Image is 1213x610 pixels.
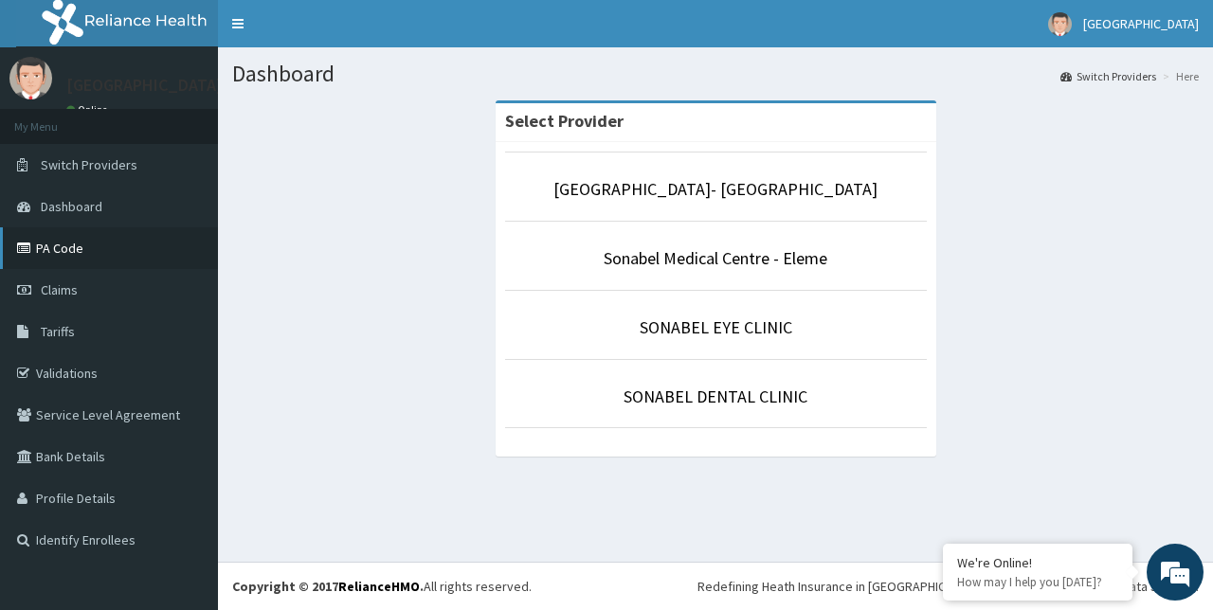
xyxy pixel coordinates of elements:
strong: Select Provider [505,110,624,132]
span: Dashboard [41,198,102,215]
img: User Image [9,57,52,99]
a: Switch Providers [1060,68,1156,84]
div: We're Online! [957,554,1118,571]
a: SONABEL DENTAL CLINIC [624,386,807,407]
a: SONABEL EYE CLINIC [640,316,792,338]
strong: Copyright © 2017 . [232,578,424,595]
img: User Image [1048,12,1072,36]
a: RelianceHMO [338,578,420,595]
a: [GEOGRAPHIC_DATA]- [GEOGRAPHIC_DATA] [553,178,878,200]
p: [GEOGRAPHIC_DATA] [66,77,223,94]
span: Tariffs [41,323,75,340]
footer: All rights reserved. [218,562,1213,610]
span: Switch Providers [41,156,137,173]
span: [GEOGRAPHIC_DATA] [1083,15,1199,32]
h1: Dashboard [232,62,1199,86]
div: Redefining Heath Insurance in [GEOGRAPHIC_DATA] using Telemedicine and Data Science! [697,577,1199,596]
span: Claims [41,281,78,298]
a: Online [66,103,112,117]
a: Sonabel Medical Centre - Eleme [604,247,827,269]
li: Here [1158,68,1199,84]
p: How may I help you today? [957,574,1118,590]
